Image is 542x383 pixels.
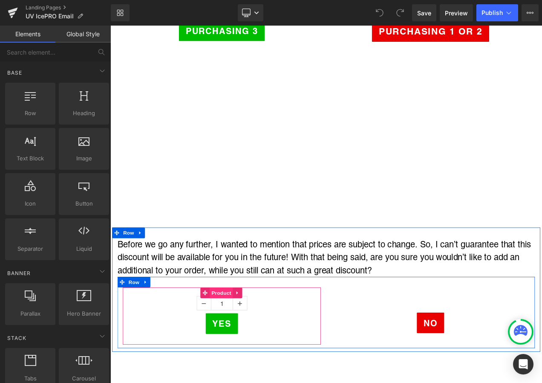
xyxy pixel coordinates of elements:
[61,199,107,208] span: Button
[147,313,158,326] a: Expand / Collapse
[445,9,468,17] span: Preview
[481,9,503,16] span: Publish
[61,109,107,118] span: Heading
[392,4,409,21] button: Redo
[8,244,53,253] span: Separator
[9,254,507,300] p: Before we go any further, I wanted to mention that prices are subject to change. So, I can’t guar...
[61,154,107,163] span: Image
[371,4,388,21] button: Undo
[30,241,41,254] a: Expand / Collapse
[122,350,145,362] span: Yes
[374,348,391,363] span: No
[37,300,48,313] a: Expand / Collapse
[8,154,53,163] span: Text Block
[440,4,473,21] a: Preview
[61,309,107,318] span: Hero Banner
[417,9,431,17] span: Save
[90,0,176,12] span: Purchasing 3
[6,334,27,342] span: Stack
[522,4,539,21] button: More
[8,309,53,318] span: Parallax
[61,374,107,383] span: Carousel
[111,4,130,21] a: New Library
[119,313,147,326] span: Product
[61,244,107,253] span: Liquid
[513,354,533,374] div: Open Intercom Messenger
[6,269,32,277] span: Banner
[8,374,53,383] span: Tabs
[8,199,53,208] span: Icon
[26,13,74,20] span: UV IcePRO Email
[114,344,153,368] button: Yes
[366,343,399,368] a: No
[8,109,53,118] span: Row
[13,241,30,254] span: Row
[19,313,247,323] label: Quantity
[476,4,518,21] button: Publish
[6,69,23,77] span: Base
[20,300,37,313] span: Row
[55,26,111,43] a: Global Style
[26,4,111,11] a: Landing Pages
